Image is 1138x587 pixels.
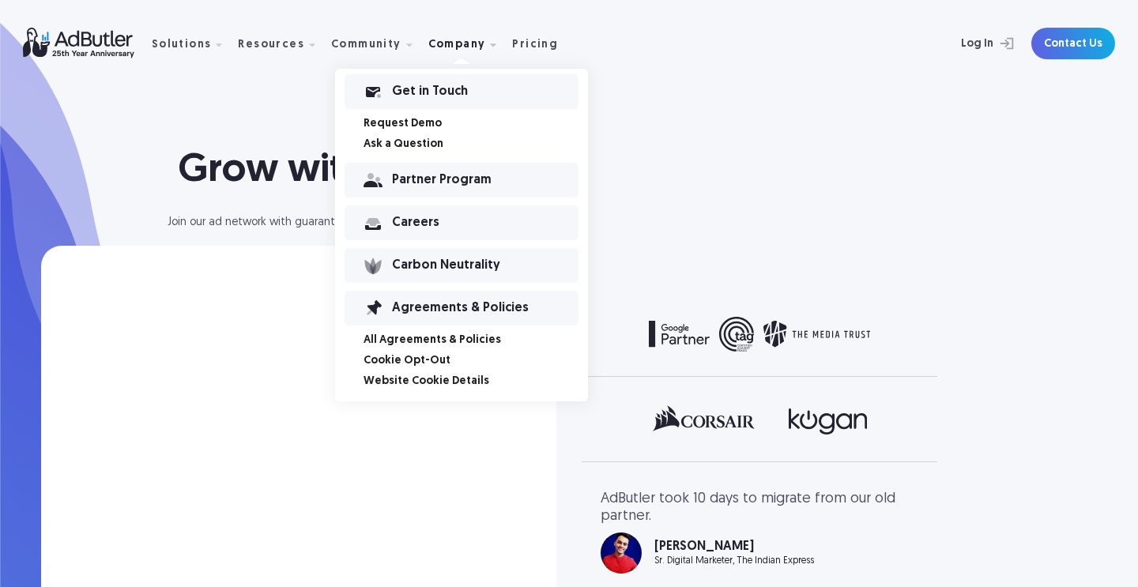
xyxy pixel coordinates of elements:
a: Carbon Neutrality [345,248,578,283]
div: previous slide [601,405,664,442]
div: Solutions [152,40,212,51]
a: Contact Us [1031,28,1115,59]
div: Community [331,40,401,51]
a: Get in Touch [345,74,578,109]
div: Careers [392,217,578,228]
div: 2 of 2 [601,317,918,352]
div: [PERSON_NAME] [654,540,814,553]
div: Carbon Neutrality [392,260,578,271]
div: Company [428,19,510,69]
div: Solutions [152,19,236,69]
div: Join our ad network with guaranteed revenue uplift. [41,217,556,228]
div: Company [428,40,486,51]
a: Request Demo [364,119,588,130]
a: Pricing [512,36,571,51]
a: Website Cookie Details [364,376,588,387]
div: Resources [238,40,304,51]
a: All Agreements & Policies [364,335,588,346]
div: Sr. Digital Marketer, The Indian Express [654,556,814,566]
a: Agreements & Policies [345,291,578,325]
div: Resources [238,19,328,69]
div: Pricing [512,40,558,51]
a: Log In [919,28,1022,59]
div: Agreements & Policies [392,303,578,314]
div: carousel [601,405,918,442]
div: 1 of 3 [601,491,918,574]
div: Get in Touch [392,86,578,97]
a: Ask a Question [364,139,588,150]
nav: Company [335,69,588,401]
div: next slide [855,405,918,442]
a: Partner Program [345,163,578,198]
div: previous slide [601,317,664,357]
div: carousel [601,317,918,357]
a: Careers [345,205,578,240]
div: Community [331,19,425,69]
div: 2 of 3 [601,405,918,438]
h1: Grow with Us [41,148,556,195]
div: AdButler took 10 days to migrate from our old partner. [601,491,918,525]
a: Cookie Opt-Out [364,356,588,367]
div: Partner Program [392,175,578,186]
